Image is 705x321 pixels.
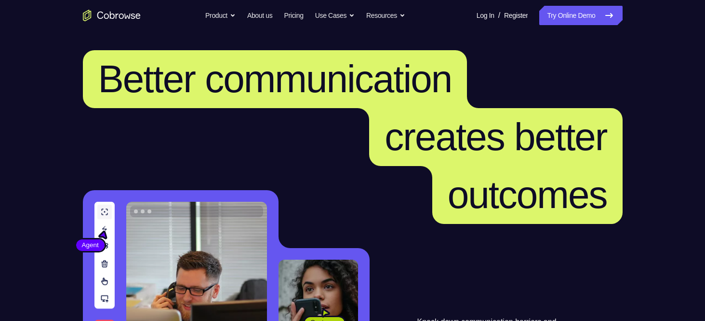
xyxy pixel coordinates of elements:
span: creates better [385,115,607,158]
a: Go to the home page [83,10,141,21]
a: Pricing [284,6,303,25]
span: Agent [76,240,105,250]
span: outcomes [448,173,607,216]
a: Log In [477,6,494,25]
span: Better communication [98,57,452,100]
a: Register [504,6,528,25]
button: Use Cases [315,6,355,25]
button: Product [205,6,236,25]
a: About us [247,6,272,25]
span: / [498,10,500,21]
a: Try Online Demo [539,6,622,25]
button: Resources [366,6,405,25]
